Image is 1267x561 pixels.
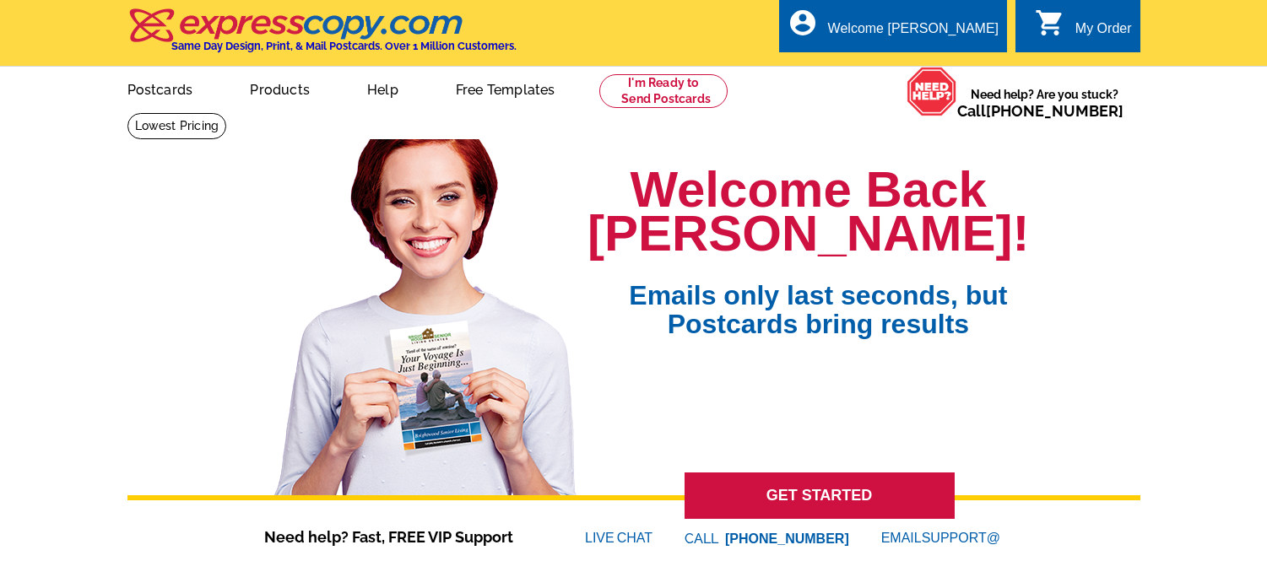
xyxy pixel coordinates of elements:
[1035,19,1132,40] a: shopping_cart My Order
[957,86,1132,120] span: Need help? Are you stuck?
[587,168,1029,256] h1: Welcome Back [PERSON_NAME]!
[585,531,652,545] a: LIVECHAT
[607,256,1029,338] span: Emails only last seconds, but Postcards bring results
[585,528,617,548] font: LIVE
[171,40,517,52] h4: Same Day Design, Print, & Mail Postcards. Over 1 Million Customers.
[957,102,1124,120] span: Call
[264,126,587,495] img: welcome-back-logged-in.png
[264,526,534,548] span: Need help? Fast, FREE VIP Support
[429,68,582,108] a: Free Templates
[223,68,337,108] a: Products
[127,20,517,52] a: Same Day Design, Print, & Mail Postcards. Over 1 Million Customers.
[1075,21,1132,45] div: My Order
[340,68,425,108] a: Help
[1035,8,1065,38] i: shopping_cart
[788,8,818,38] i: account_circle
[828,21,999,45] div: Welcome [PERSON_NAME]
[907,67,957,116] img: help
[100,68,220,108] a: Postcards
[922,528,1003,548] font: SUPPORT@
[685,472,955,519] a: GET STARTED
[986,102,1124,120] a: [PHONE_NUMBER]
